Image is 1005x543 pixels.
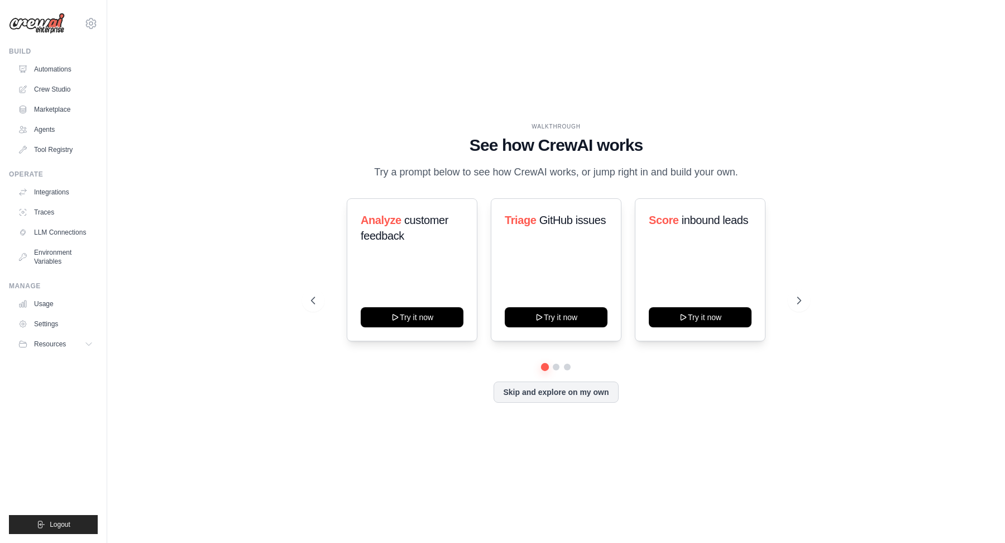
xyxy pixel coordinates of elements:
a: Settings [13,315,98,333]
a: Automations [13,60,98,78]
button: Try it now [505,307,607,327]
img: Logo [9,13,65,34]
a: LLM Connections [13,223,98,241]
a: Usage [13,295,98,313]
span: Analyze [361,214,401,226]
button: Try it now [649,307,752,327]
button: Skip and explore on my own [494,382,618,403]
a: Traces [13,203,98,221]
span: customer feedback [361,214,448,242]
button: Resources [13,335,98,353]
span: Triage [505,214,537,226]
a: Integrations [13,183,98,201]
h1: See how CrewAI works [311,135,801,155]
div: Operate [9,170,98,179]
p: Try a prompt below to see how CrewAI works, or jump right in and build your own. [368,164,744,180]
a: Marketplace [13,101,98,118]
span: Resources [34,340,66,349]
a: Tool Registry [13,141,98,159]
span: inbound leads [682,214,748,226]
a: Environment Variables [13,244,98,270]
button: Logout [9,515,98,534]
span: Score [649,214,679,226]
div: WALKTHROUGH [311,122,801,131]
span: GitHub issues [539,214,606,226]
button: Try it now [361,307,463,327]
div: Build [9,47,98,56]
a: Crew Studio [13,80,98,98]
span: Logout [50,520,70,529]
div: Manage [9,282,98,290]
iframe: Chat Widget [949,489,1005,543]
a: Agents [13,121,98,139]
